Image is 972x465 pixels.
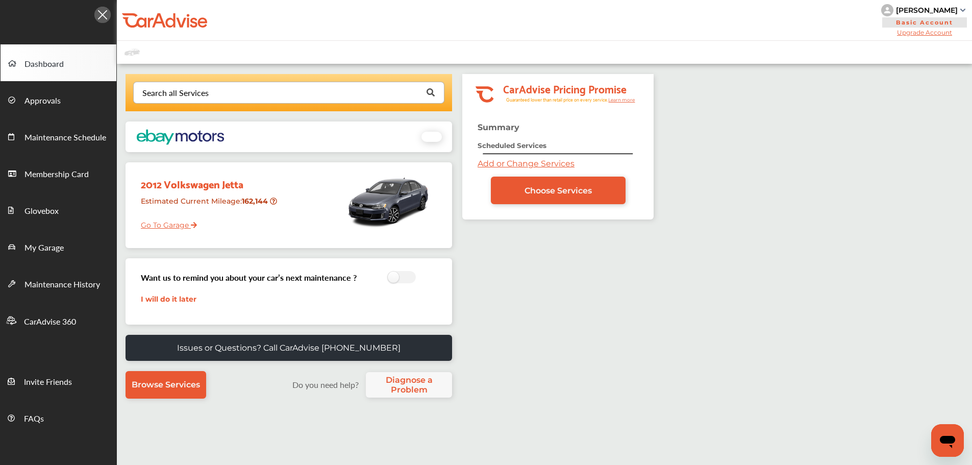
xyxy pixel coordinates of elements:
span: Maintenance Schedule [24,131,106,144]
a: Maintenance Schedule [1,118,116,155]
a: Glovebox [1,191,116,228]
span: Choose Services [525,186,592,195]
div: [PERSON_NAME] [896,6,958,15]
span: Invite Friends [24,376,72,389]
a: Go To Garage [133,213,197,232]
img: Icon.5fd9dcc7.svg [94,7,111,23]
span: Basic Account [882,17,967,28]
h3: Want us to remind you about your car’s next maintenance ? [141,272,357,283]
div: Search all Services [142,89,209,97]
p: Issues or Questions? Call CarAdvise [PHONE_NUMBER] [177,343,401,353]
tspan: Learn more [608,97,635,103]
a: Membership Card [1,155,116,191]
span: My Garage [24,241,64,255]
span: Browse Services [132,380,200,389]
img: mobile_7706_st0640_046.jpg [345,167,432,234]
img: knH8PDtVvWoAbQRylUukY18CTiRevjo20fAtgn5MLBQj4uumYvk2MzTtcAIzfGAtb1XOLVMAvhLuqoNAbL4reqehy0jehNKdM... [881,4,893,16]
div: Estimated Current Mileage : [133,192,283,218]
span: Approvals [24,94,61,108]
span: Diagnose a Problem [371,375,447,395]
a: My Garage [1,228,116,265]
a: I will do it later [141,295,196,304]
img: placeholder_car.fcab19be.svg [124,46,140,59]
a: Choose Services [491,177,626,204]
span: Glovebox [24,205,59,218]
a: Diagnose a Problem [366,372,452,398]
a: Approvals [1,81,116,118]
a: Issues or Questions? Call CarAdvise [PHONE_NUMBER] [126,335,452,361]
strong: Scheduled Services [478,141,546,150]
span: Membership Card [24,168,89,181]
a: Dashboard [1,44,116,81]
span: FAQs [24,412,44,426]
strong: Summary [478,123,519,132]
img: sCxJUJ+qAmfqhQGDUl18vwLg4ZYJ6CxN7XmbOMBAAAAAElFTkSuQmCC [960,9,965,12]
a: Maintenance History [1,265,116,302]
span: Upgrade Account [881,29,968,36]
span: Maintenance History [24,278,100,291]
iframe: Button to launch messaging window [931,424,964,457]
tspan: CarAdvise Pricing Promise [503,79,627,97]
span: CarAdvise 360 [24,315,76,329]
a: Add or Change Services [478,159,575,168]
a: Browse Services [126,371,206,399]
span: Dashboard [24,58,64,71]
tspan: Guaranteed lower than retail price on every service. [506,96,608,103]
strong: 162,144 [242,197,270,206]
div: 2012 Volkswagen Jetta [133,167,283,192]
label: Do you need help? [287,379,363,390]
